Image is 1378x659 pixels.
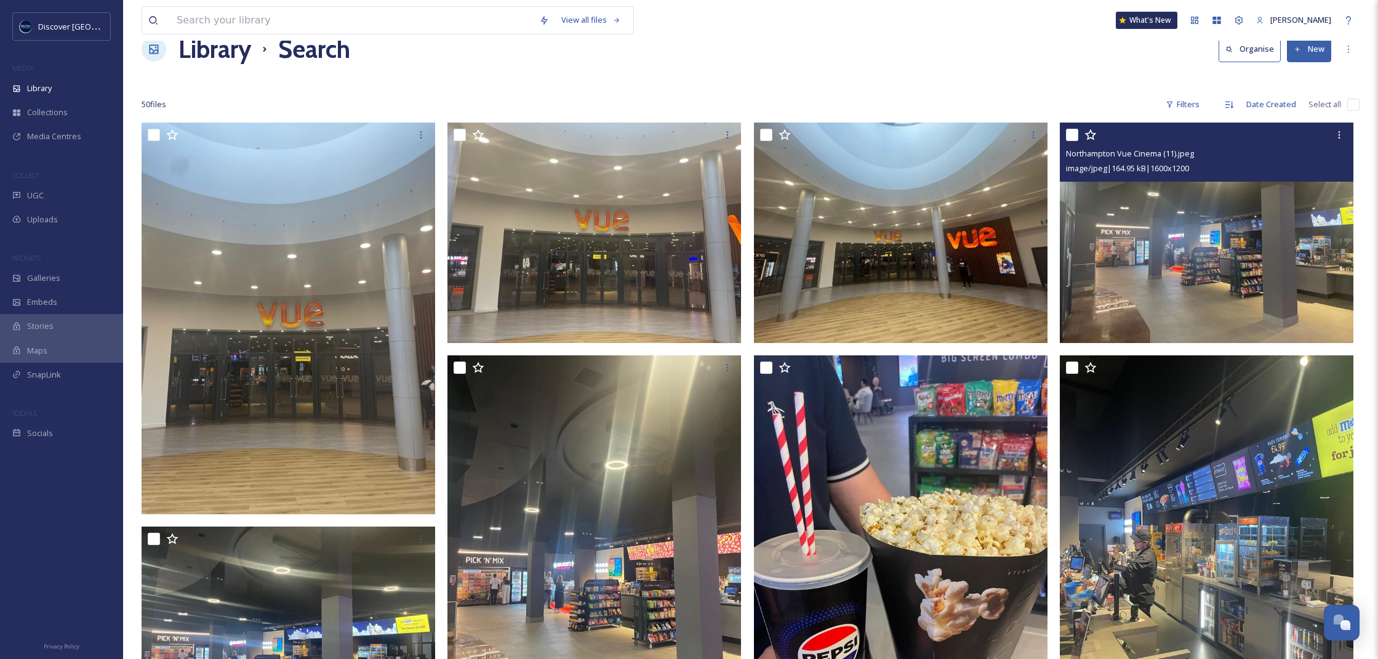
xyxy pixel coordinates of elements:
div: Filters [1160,92,1206,116]
span: Socials [27,427,53,439]
span: 50 file s [142,99,166,110]
span: Galleries [27,272,60,284]
span: [PERSON_NAME] [1270,14,1331,25]
span: COLLECT [12,171,39,180]
span: UGC [27,190,44,201]
span: Select all [1308,99,1341,110]
img: Northampton Vue Cinema (12).jpeg [754,123,1048,343]
button: Organise [1219,36,1281,62]
img: Untitled%20design%20%282%29.png [20,20,32,33]
a: Organise [1219,36,1287,62]
a: Privacy Policy [44,638,79,653]
span: SOCIALS [12,408,37,418]
h1: Search [278,31,350,68]
a: Library [178,31,251,68]
a: View all files [555,8,627,32]
span: Library [27,83,52,94]
span: Collections [27,107,68,118]
a: [PERSON_NAME] [1250,8,1337,32]
img: Northampton Vue Cinema (14).jpeg [142,123,435,514]
span: Media Centres [27,131,81,142]
span: Discover [GEOGRAPHIC_DATA] [38,20,150,32]
span: Maps [27,345,47,357]
span: Embeds [27,296,57,308]
button: Open Chat [1324,605,1360,641]
span: Privacy Policy [44,642,79,650]
img: Northampton Vue Cinema (13).jpeg [447,123,741,343]
span: WIDGETS [12,253,41,262]
img: Northampton Vue Cinema (11).jpeg [1060,123,1353,343]
button: New [1287,36,1331,62]
span: Uploads [27,214,58,225]
span: MEDIA [12,63,34,73]
span: Northampton Vue Cinema (11).jpeg [1066,148,1194,159]
div: Date Created [1240,92,1302,116]
input: Search your library [170,7,533,34]
span: Stories [27,320,54,332]
span: image/jpeg | 164.95 kB | 1600 x 1200 [1066,163,1189,174]
a: What's New [1116,12,1177,29]
span: SnapLink [27,369,61,381]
